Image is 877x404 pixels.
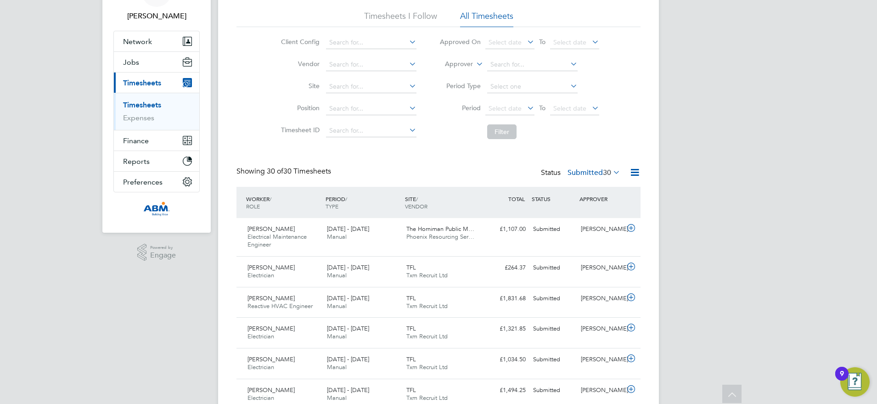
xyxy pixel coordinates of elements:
span: Reports [123,157,150,166]
span: 30 of [267,167,283,176]
label: Client Config [278,38,320,46]
span: / [416,195,418,202]
span: 30 [603,168,611,177]
span: TFL [406,325,416,332]
span: [DATE] - [DATE] [327,325,369,332]
div: £1,321.85 [482,321,529,337]
span: Timesheets [123,79,161,87]
div: Submitted [529,321,577,337]
input: Search for... [487,58,578,71]
div: Submitted [529,383,577,398]
span: / [345,195,347,202]
input: Search for... [326,80,416,93]
input: Search for... [326,102,416,115]
div: Timesheets [114,93,199,130]
span: Karen Mcgovern [113,11,200,22]
span: TFL [406,264,416,271]
div: [PERSON_NAME] [577,260,625,275]
span: Manual [327,363,347,371]
span: 30 Timesheets [267,167,331,176]
span: Manual [327,271,347,279]
label: Timesheet ID [278,126,320,134]
label: Vendor [278,60,320,68]
span: Select date [489,38,522,46]
span: To [536,36,548,48]
span: VENDOR [405,202,427,210]
a: Expenses [123,113,154,122]
span: Select date [489,104,522,112]
span: Manual [327,394,347,402]
span: Network [123,37,152,46]
span: The Horniman Public M… [406,225,474,233]
span: [DATE] - [DATE] [327,355,369,363]
button: Timesheets [114,73,199,93]
span: TFL [406,294,416,302]
div: [PERSON_NAME] [577,291,625,306]
span: Preferences [123,178,163,186]
li: All Timesheets [460,11,513,27]
div: Submitted [529,260,577,275]
label: Period [439,104,481,112]
div: APPROVER [577,191,625,207]
div: Submitted [529,222,577,237]
span: Electrician [247,394,274,402]
label: Period Type [439,82,481,90]
span: [PERSON_NAME] [247,294,295,302]
span: TOTAL [508,195,525,202]
div: STATUS [529,191,577,207]
button: Reports [114,151,199,171]
span: Phoenix Resourcing Ser… [406,233,474,241]
label: Submitted [568,168,620,177]
span: Electrician [247,363,274,371]
span: [DATE] - [DATE] [327,264,369,271]
label: Position [278,104,320,112]
span: Reactive HVAC Engineer [247,302,313,310]
div: SITE [403,191,482,214]
div: Status [541,167,622,180]
span: [DATE] - [DATE] [327,386,369,394]
div: £1,494.25 [482,383,529,398]
div: £1,107.00 [482,222,529,237]
label: Approved On [439,38,481,46]
button: Finance [114,130,199,151]
span: Electrical Maintenance Engineer [247,233,307,248]
span: [PERSON_NAME] [247,264,295,271]
div: [PERSON_NAME] [577,321,625,337]
button: Open Resource Center, 9 new notifications [840,367,870,397]
span: ROLE [246,202,260,210]
span: Select date [553,38,586,46]
span: [DATE] - [DATE] [327,225,369,233]
div: Submitted [529,352,577,367]
a: Timesheets [123,101,161,109]
button: Jobs [114,52,199,72]
button: Preferences [114,172,199,192]
button: Network [114,31,199,51]
span: Powered by [150,244,176,252]
span: Manual [327,233,347,241]
span: Manual [327,302,347,310]
label: Site [278,82,320,90]
img: abm-technical-logo-retina.png [143,202,170,216]
div: [PERSON_NAME] [577,222,625,237]
span: [PERSON_NAME] [247,386,295,394]
span: Jobs [123,58,139,67]
span: Txm Recruit Ltd [406,363,448,371]
input: Search for... [326,124,416,137]
a: Go to home page [113,202,200,216]
label: Approver [432,60,473,69]
span: Engage [150,252,176,259]
span: [DATE] - [DATE] [327,294,369,302]
span: Finance [123,136,149,145]
div: WORKER [244,191,323,214]
span: [PERSON_NAME] [247,325,295,332]
div: £1,034.50 [482,352,529,367]
button: Filter [487,124,517,139]
div: 9 [840,374,844,386]
span: Electrician [247,332,274,340]
span: Txm Recruit Ltd [406,271,448,279]
span: [PERSON_NAME] [247,355,295,363]
a: Powered byEngage [137,244,176,261]
span: TYPE [326,202,338,210]
div: PERIOD [323,191,403,214]
span: / [270,195,271,202]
